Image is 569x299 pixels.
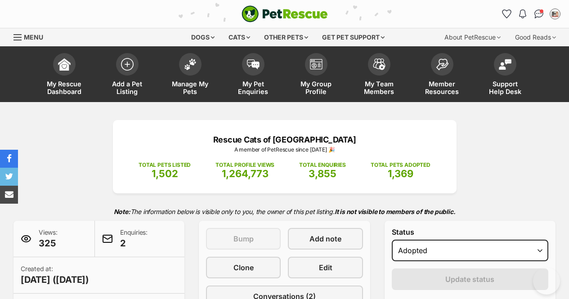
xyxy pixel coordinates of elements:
span: My Rescue Dashboard [44,80,85,95]
span: 1,502 [152,168,178,179]
a: My Group Profile [285,49,348,102]
div: Other pets [258,28,314,46]
span: Member Resources [422,80,462,95]
a: Favourites [499,7,514,21]
span: My Team Members [359,80,399,95]
p: Created at: [21,264,89,286]
img: dashboard-icon-eb2f2d2d3e046f16d808141f083e7271f6b2e854fb5c12c21221c1fb7104beca.svg [58,58,71,71]
a: Conversations [532,7,546,21]
button: Notifications [515,7,530,21]
a: Manage My Pets [159,49,222,102]
span: 3,855 [309,168,336,179]
a: Menu [13,28,49,45]
a: Add a Pet Listing [96,49,159,102]
img: chat-41dd97257d64d25036548639549fe6c8038ab92f7586957e7f3b1b290dea8141.svg [534,9,544,18]
span: Clone [233,262,254,273]
iframe: Help Scout Beacon - Open [533,268,560,295]
span: Update status [445,274,494,285]
img: notifications-46538b983faf8c2785f20acdc204bb7945ddae34d4c08c2a6579f10ce5e182be.svg [519,9,526,18]
div: Cats [222,28,256,46]
img: logo-cat-932fe2b9b8326f06289b0f2fb663e598f794de774fb13d1741a6617ecf9a85b4.svg [242,5,328,22]
a: My Pet Enquiries [222,49,285,102]
span: My Group Profile [296,80,336,95]
span: Support Help Desk [485,80,525,95]
span: Add note [309,233,341,244]
p: Enquiries: [120,228,148,250]
span: 1,264,773 [222,168,269,179]
span: Add a Pet Listing [107,80,148,95]
button: Update status [392,268,548,290]
strong: It is not visible to members of the public. [335,208,456,215]
a: My Team Members [348,49,411,102]
img: help-desk-icon-fdf02630f3aa405de69fd3d07c3f3aa587a6932b1a1747fa1d2bba05be0121f9.svg [499,59,511,70]
p: TOTAL ENQUIRIES [299,161,345,169]
img: team-members-icon-5396bd8760b3fe7c0b43da4ab00e1e3bb1a5d9ba89233759b79545d2d3fc5d0d.svg [373,58,385,70]
button: Bump [206,228,281,250]
div: Get pet support [316,28,391,46]
p: TOTAL PETS LISTED [139,161,191,169]
div: About PetRescue [438,28,507,46]
a: Edit [288,257,363,278]
div: Good Reads [509,28,562,46]
span: Manage My Pets [170,80,211,95]
p: The information below is visible only to you, the owner of this pet listing. [13,202,556,221]
label: Status [392,228,548,236]
img: pet-enquiries-icon-7e3ad2cf08bfb03b45e93fb7055b45f3efa6380592205ae92323e6603595dc1f.svg [247,59,260,69]
img: add-pet-listing-icon-0afa8454b4691262ce3f59096e99ab1cd57d4a30225e0717b998d2c9b9846f56.svg [121,58,134,71]
a: Support Help Desk [474,49,537,102]
img: group-profile-icon-3fa3cf56718a62981997c0bc7e787c4b2cf8bcc04b72c1350f741eb67cf2f40e.svg [310,59,323,70]
a: Add note [288,228,363,250]
span: Menu [24,33,43,41]
span: My Pet Enquiries [233,80,273,95]
span: 1,369 [388,168,413,179]
span: 325 [39,237,58,250]
a: Clone [206,257,281,278]
p: TOTAL PROFILE VIEWS [215,161,274,169]
ul: Account quick links [499,7,562,21]
div: Dogs [185,28,221,46]
a: My Rescue Dashboard [33,49,96,102]
p: Rescue Cats of [GEOGRAPHIC_DATA] [126,134,443,146]
img: manage-my-pets-icon-02211641906a0b7f246fdf0571729dbe1e7629f14944591b6c1af311fb30b64b.svg [184,58,197,70]
p: A member of PetRescue since [DATE] 🎉 [126,146,443,154]
span: Bump [233,233,254,244]
img: Rescue Cats of Melbourne profile pic [551,9,560,18]
a: Member Resources [411,49,474,102]
p: TOTAL PETS ADOPTED [371,161,430,169]
span: [DATE] ([DATE]) [21,273,89,286]
span: Edit [319,262,332,273]
button: My account [548,7,562,21]
img: member-resources-icon-8e73f808a243e03378d46382f2149f9095a855e16c252ad45f914b54edf8863c.svg [436,58,448,71]
p: Views: [39,228,58,250]
span: 2 [120,237,148,250]
strong: Note: [114,208,130,215]
a: PetRescue [242,5,328,22]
